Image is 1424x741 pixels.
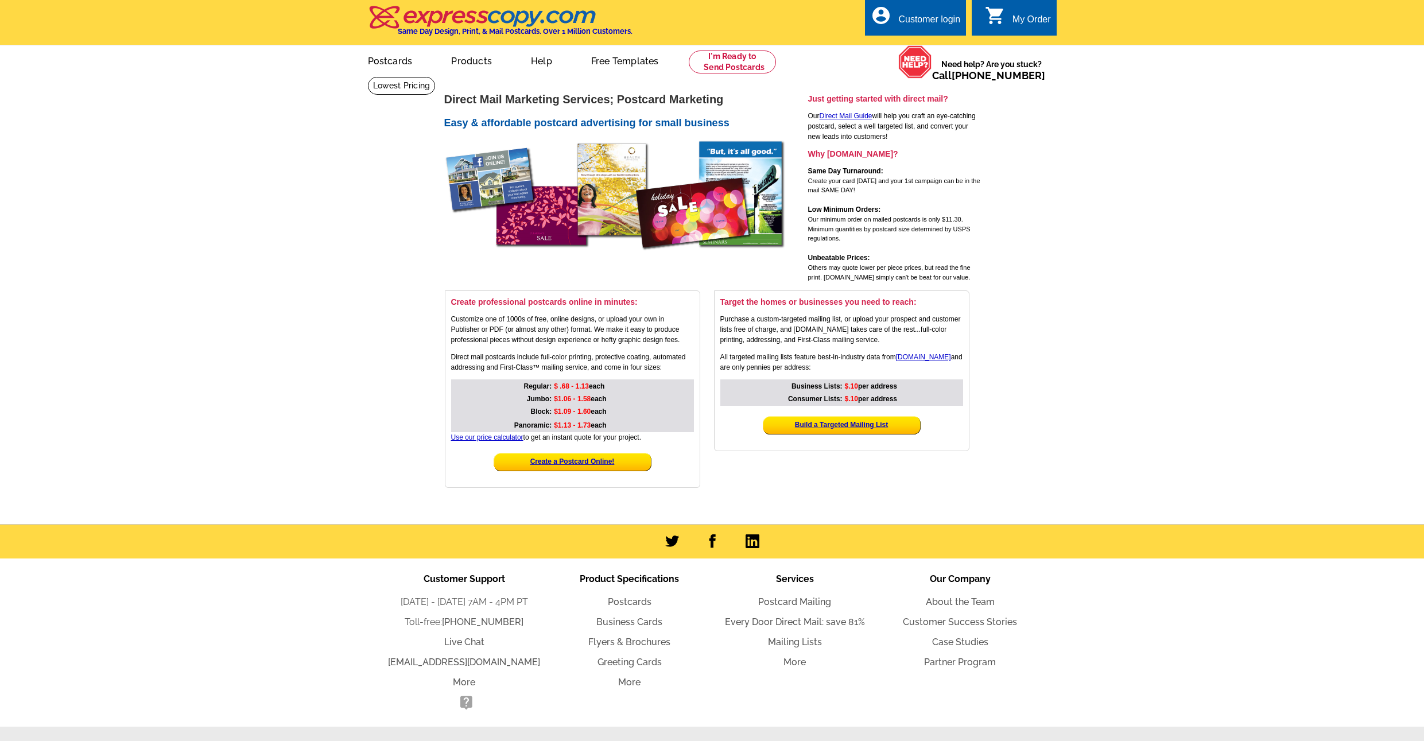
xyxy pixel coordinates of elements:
span: $ .68 - 1.13 [554,382,589,390]
a: Postcard Mailing [758,596,831,607]
h3: Target the homes or businesses you need to reach: [720,297,963,307]
a: Greeting Cards [597,657,662,668]
a: More [783,657,806,668]
a: Products [433,46,510,73]
span: Our Company [930,573,991,584]
strong: Consumer Lists: [788,395,843,403]
strong: each [554,395,606,403]
a: Live Chat [444,637,484,647]
a: [PHONE_NUMBER] [442,616,523,627]
a: [DOMAIN_NAME] [896,353,951,361]
p: Customize one of 1000s of free, online designs, or upload your own in Publisher or PDF (or almost... [451,314,694,345]
span: Customer Support [424,573,505,584]
h3: Just getting started with direct mail? [808,94,980,104]
a: More [618,677,641,688]
strong: each [554,382,604,390]
strong: Panoramic: [514,421,552,429]
strong: Block: [531,408,552,416]
div: Customer login [898,14,960,30]
span: Others may quote lower per piece prices, but read the fine print. [DOMAIN_NAME] simply can't be b... [808,264,971,281]
a: More [453,677,475,688]
a: shopping_cart My Order [985,13,1051,27]
a: About the Team [926,596,995,607]
span: $.10 [845,395,858,403]
strong: per address [845,395,897,403]
i: shopping_cart [985,5,1006,26]
h4: Same Day Design, Print, & Mail Postcards. Over 1 Million Customers. [398,27,633,36]
a: Free Templates [573,46,677,73]
span: $.10 [845,382,858,390]
a: Create a Postcard Online! [530,457,615,465]
a: [PHONE_NUMBER] [952,69,1045,82]
a: Same Day Design, Print, & Mail Postcards. Over 1 Million Customers. [368,14,633,36]
a: Direct Mail Guide [820,112,872,120]
strong: Same Day Turnaround: [808,167,883,175]
strong: Unbeatable Prices: [808,254,870,262]
strong: Business Lists: [791,382,843,390]
h3: Create professional postcards online in minutes: [451,297,694,307]
span: Create your card [DATE] and your 1st campaign can be in the mail SAME DAY! [808,177,980,194]
a: [EMAIL_ADDRESS][DOMAIN_NAME] [388,657,540,668]
a: Use our price calculator [451,433,523,441]
strong: per address [845,382,897,390]
p: Purchase a custom-targeted mailing list, or upload your prospect and customer lists free of charg... [720,314,963,345]
p: Direct mail postcards include full-color printing, protective coating, automated addressing and F... [451,352,694,373]
strong: Jumbo: [527,395,552,403]
a: Business Cards [596,616,662,627]
a: Mailing Lists [768,637,822,647]
span: Our minimum order on mailed postcards is only $11.30. Minimum quantities by postcard size determi... [808,216,971,242]
strong: each [554,408,606,416]
a: Customer Success Stories [903,616,1017,627]
img: help [898,45,932,79]
p: Our will help you craft an eye-catching postcard, select a well targeted list, and convert your n... [808,111,980,142]
li: Toll-free: [382,615,547,629]
a: account_circle Customer login [871,13,960,27]
i: account_circle [871,5,891,26]
span: Product Specifications [580,573,679,584]
a: Every Door Direct Mail: save 81% [725,616,865,627]
strong: Regular: [524,382,552,390]
strong: Low Minimum Orders: [808,205,881,214]
h1: Direct Mail Marketing Services; Postcard Marketing [444,94,806,106]
h2: Easy & affordable postcard advertising for small business [444,117,806,130]
strong: each [554,421,606,429]
span: $1.06 - 1.58 [554,395,591,403]
span: to get an instant quote for your project. [451,433,642,441]
p: All targeted mailing lists feature best-in-industry data from and are only pennies per address: [720,352,963,373]
a: Partner Program [924,657,996,668]
a: Build a Targeted Mailing List [795,421,888,429]
li: [DATE] - [DATE] 7AM - 4PM PT [382,595,547,609]
img: direct mail postcards [444,136,789,270]
span: Call [932,69,1045,82]
a: Help [513,46,571,73]
span: Services [776,573,814,584]
span: $1.09 - 1.60 [554,408,591,416]
h3: Why [DOMAIN_NAME]? [808,149,980,159]
span: $1.13 - 1.73 [554,421,591,429]
a: Case Studies [932,637,988,647]
a: Flyers & Brochures [588,637,670,647]
a: Postcards [350,46,431,73]
span: Need help? Are you stuck? [932,59,1051,82]
a: Postcards [608,596,651,607]
div: My Order [1012,14,1051,30]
